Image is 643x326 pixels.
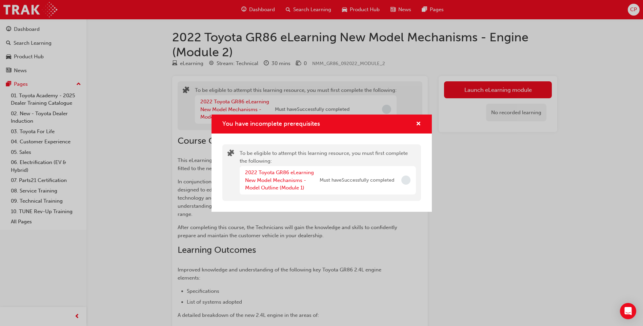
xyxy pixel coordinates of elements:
[240,149,416,196] div: To be eligible to attempt this learning resource, you must first complete the following:
[227,150,234,158] span: puzzle-icon
[245,169,314,191] a: 2022 Toyota GR86 eLearning New Model Mechanisms - Model Outline (Module 1)
[401,176,410,185] span: Incomplete
[320,177,394,184] span: Must have Successfully completed
[620,303,636,319] div: Open Intercom Messenger
[222,120,320,127] span: You have incomplete prerequisites
[416,120,421,128] button: cross-icon
[416,121,421,127] span: cross-icon
[212,115,432,212] div: You have incomplete prerequisites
